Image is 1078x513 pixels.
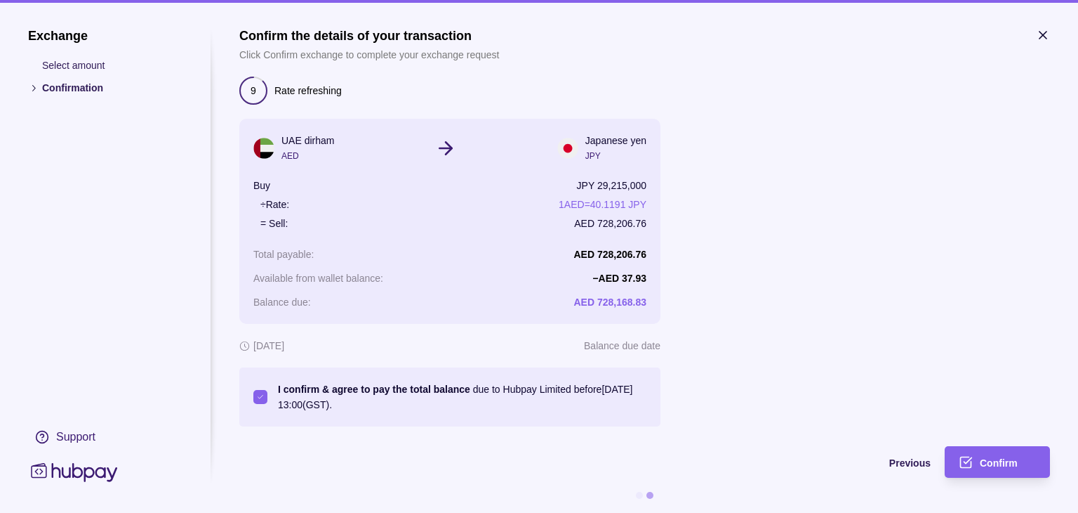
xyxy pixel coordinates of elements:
p: Buy [253,178,270,193]
p: AED 728,206.76 [574,216,646,231]
img: jp [557,138,578,159]
p: Confirmation [42,80,182,96]
p: Japanese yen [585,133,646,148]
p: [DATE] [253,338,284,353]
p: − AED 37.93 [592,273,646,284]
p: AED 728,168.83 [573,297,646,308]
p: Select amount [42,58,182,73]
p: JPY 29,215,000 [577,178,646,193]
img: ae [253,138,274,159]
button: Confirm [945,446,1050,478]
p: ÷ Rate: [260,197,289,212]
button: Previous [239,446,931,478]
span: Previous [889,457,931,469]
h1: Exchange [28,28,182,44]
div: Support [56,429,95,445]
a: Support [28,422,182,452]
p: JPY [585,148,646,164]
p: Rate refreshing [274,83,342,98]
p: Click Confirm exchange to complete your exchange request [239,47,499,63]
p: due to Hubpay Limited before [DATE] 13:00 (GST). [278,382,646,413]
p: Balance due date [584,338,660,353]
p: Total payable : [253,249,314,260]
p: 1 AED = 40.1191 JPY [559,197,646,212]
span: Confirm [980,457,1018,469]
p: = Sell: [260,216,288,231]
h1: Confirm the details of your transaction [239,28,499,44]
p: Available from wallet balance : [253,273,383,284]
p: AED 728,206.76 [573,249,646,260]
p: 9 [251,83,256,98]
p: Balance due : [253,297,311,308]
p: I confirm & agree to pay the total balance [278,384,470,395]
p: UAE dirham [281,133,334,148]
p: AED [281,148,334,164]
